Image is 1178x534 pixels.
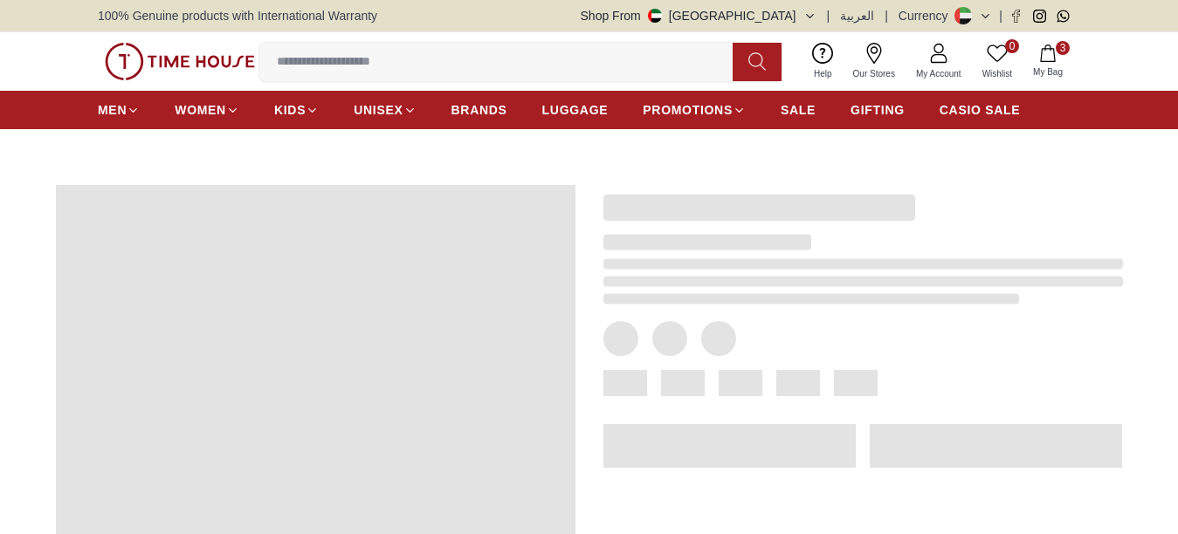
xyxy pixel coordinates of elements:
span: SALE [781,101,816,119]
a: GIFTING [851,94,905,126]
div: Currency [899,7,955,24]
span: My Bag [1026,65,1070,79]
span: My Account [909,67,968,80]
span: 0 [1005,39,1019,53]
span: Help [807,67,839,80]
a: MEN [98,94,140,126]
span: BRANDS [451,101,507,119]
a: WOMEN [175,94,239,126]
span: WOMEN [175,101,226,119]
a: Help [803,39,843,84]
a: UNISEX [354,94,416,126]
a: SALE [781,94,816,126]
button: 3My Bag [1023,41,1073,82]
span: MEN [98,101,127,119]
button: العربية [840,7,874,24]
a: Facebook [1009,10,1023,23]
span: | [885,7,888,24]
a: Our Stores [843,39,906,84]
span: Our Stores [846,67,902,80]
a: Whatsapp [1057,10,1070,23]
a: KIDS [274,94,319,126]
span: Wishlist [975,67,1019,80]
a: Instagram [1033,10,1046,23]
a: LUGGAGE [542,94,609,126]
span: 3 [1056,41,1070,55]
a: 0Wishlist [972,39,1023,84]
span: GIFTING [851,101,905,119]
span: UNISEX [354,101,403,119]
span: LUGGAGE [542,101,609,119]
img: United Arab Emirates [648,9,662,23]
a: CASIO SALE [940,94,1021,126]
a: BRANDS [451,94,507,126]
span: PROMOTIONS [643,101,733,119]
img: ... [105,43,255,80]
span: 100% Genuine products with International Warranty [98,7,377,24]
span: | [999,7,1002,24]
span: | [827,7,830,24]
button: Shop From[GEOGRAPHIC_DATA] [581,7,816,24]
span: CASIO SALE [940,101,1021,119]
a: PROMOTIONS [643,94,746,126]
span: KIDS [274,101,306,119]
